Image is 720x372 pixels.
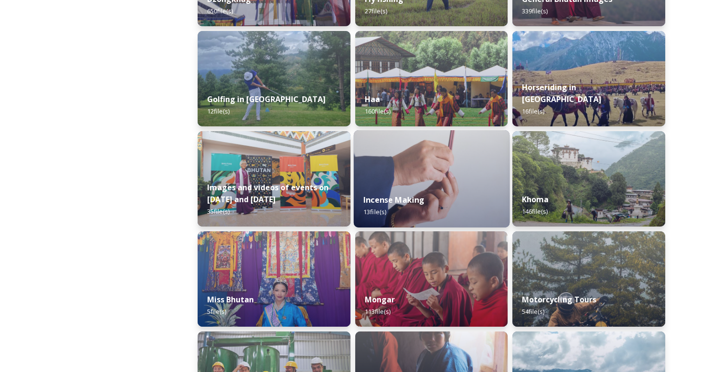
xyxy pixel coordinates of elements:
img: _SCH5631.jpg [353,130,509,227]
img: IMG_0877.jpeg [198,31,350,126]
strong: Golfing in [GEOGRAPHIC_DATA] [207,94,326,104]
span: 12 file(s) [207,107,230,115]
strong: Images and videos of events on [DATE] and [DATE] [207,182,329,205]
span: 54 file(s) [522,307,544,316]
img: Horseriding%2520in%2520Bhutan2.JPG [512,31,665,126]
span: 650 file(s) [207,7,233,15]
strong: Khoma [522,194,549,205]
strong: Incense Making [363,195,425,205]
img: Khoma%2520130723%2520by%2520Amp%2520Sripimanwat-7.jpg [512,131,665,227]
strong: Mongar [365,294,395,305]
img: Mongar%2520and%2520Dametshi%2520110723%2520by%2520Amp%2520Sripimanwat-9.jpg [355,231,508,327]
span: 13 file(s) [363,207,386,216]
span: 160 file(s) [365,107,390,115]
span: 27 file(s) [365,7,387,15]
strong: Horseriding in [GEOGRAPHIC_DATA] [522,82,601,104]
img: A%2520guest%2520with%2520new%2520signage%2520at%2520the%2520airport.jpeg [198,131,350,227]
strong: Miss Bhutan [207,294,254,305]
span: 35 file(s) [207,207,230,216]
span: 113 file(s) [365,307,390,316]
img: Haa%2520Summer%2520Festival1.jpeg [355,31,508,126]
span: 16 file(s) [522,107,544,115]
span: 146 file(s) [522,207,548,216]
span: 5 file(s) [207,307,226,316]
strong: Haa [365,94,380,104]
span: 339 file(s) [522,7,548,15]
img: By%2520Leewang%2520Tobgay%252C%2520President%252C%2520The%2520Badgers%2520Motorcycle%2520Club%252... [512,231,665,327]
img: Miss%2520Bhutan%2520Tashi%2520Choden%25205.jpg [198,231,350,327]
strong: Motorcycling Tours [522,294,596,305]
